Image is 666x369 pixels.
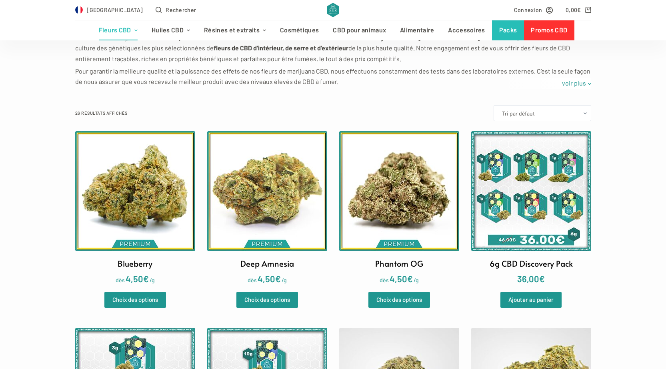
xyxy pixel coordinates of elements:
a: Accessoires [441,20,492,40]
a: Alimentaire [393,20,441,40]
bdi: 4,50 [126,273,149,284]
p: Notre expérience de plus de nous permet de pour vous guider sur la façon de tirer le meilleur par... [75,89,591,110]
h2: 6g CBD Discovery Pack [490,257,573,269]
bdi: 36,00 [517,273,545,284]
a: Sélectionner les options pour “Deep Amnesia” [236,292,298,308]
p: Chez CBD Alchemy, . Nous nous spécialisons dans la culture des génétiques les plus sélectionnées ... [75,32,591,64]
a: Connexion [514,5,553,14]
span: /g [414,277,419,283]
a: Phantom OG dès4,50€/g [339,131,459,286]
h2: Deep Amnesia [240,257,294,269]
a: Fleurs CBD [92,20,144,40]
span: € [275,273,281,284]
img: CBD Alchemy [327,3,339,17]
bdi: 0,00 [566,6,581,13]
select: Commande [494,105,591,121]
a: Deep Amnesia dès4,50€/g [207,131,327,286]
span: dès [248,277,257,283]
span: € [407,273,413,284]
span: € [539,273,545,284]
a: voir plus [557,78,591,88]
span: dès [116,277,125,283]
h2: Phantom OG [375,257,423,269]
bdi: 4,50 [258,273,281,284]
span: € [577,6,581,13]
span: dès [380,277,389,283]
a: Sélectionner les options pour “Blueberry” [104,292,166,308]
a: Promos CBD [524,20,574,40]
span: Rechercher [166,5,196,14]
span: Connexion [514,5,542,14]
a: Packs [492,20,524,40]
button: Ouvrir le formulaire de recherche [156,5,196,14]
strong: fleurs de CBD d’intérieur, de serre et d’extérieur [214,44,348,52]
span: [GEOGRAPHIC_DATA] [87,5,143,14]
p: 26 résultats affichés [75,110,128,117]
img: FR Flag [75,6,83,14]
span: € [143,273,149,284]
a: Sélectionner les options pour “Phantom OG” [368,292,430,308]
a: Huiles CBD [144,20,197,40]
a: Blueberry dès4,50€/g [75,131,195,286]
a: Résines et extraits [197,20,273,40]
a: 6g CBD Discovery Pack 36,00€ [471,131,591,286]
p: Pour garantir la meilleure qualité et la puissance des effets de nos fleurs de marijuana CBD, nou... [75,66,591,87]
a: Cosmétiques [273,20,326,40]
span: /g [282,277,287,283]
bdi: 4,50 [390,273,413,284]
a: Ajouter “6g CBD Discovery Pack” à votre panier [500,292,562,308]
h2: Blueberry [118,257,152,269]
a: CBD pour animaux [326,20,393,40]
span: /g [150,277,155,283]
nav: Menu d’en-tête [92,20,574,40]
a: Select Country [75,5,143,14]
a: Panier d’achat [566,5,591,14]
